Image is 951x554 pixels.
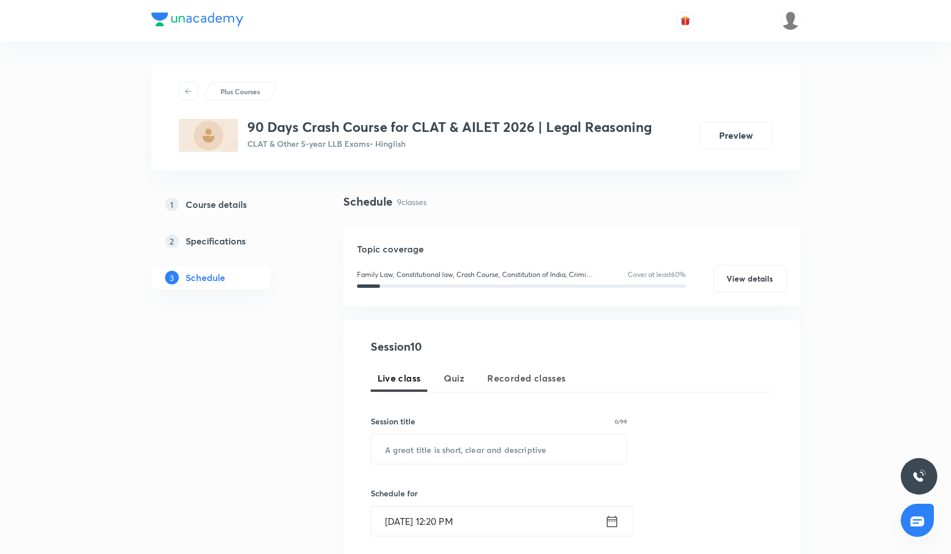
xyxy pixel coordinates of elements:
h5: Course details [186,198,247,211]
h5: Topic coverage [357,242,787,256]
span: Quiz [444,371,465,385]
button: View details [713,265,787,292]
span: Live class [378,371,421,385]
h6: Schedule for [371,487,628,499]
input: A great title is short, clear and descriptive [371,435,627,464]
p: CLAT & Other 5-year LLB Exams • Hinglish [247,138,652,150]
img: Samridhya Pal [781,11,800,30]
h5: Schedule [186,271,225,284]
p: 0/99 [615,419,627,424]
a: 2Specifications [151,230,307,252]
h4: Session 10 [371,338,579,355]
p: Family Law, Constitutional law, Crash Course, Constitution of India, Criminal Law, Contract Law, ... [357,270,596,280]
img: 705212E5-2314-4957-B1E9-0D43D0183021_plus.png [179,119,238,152]
h4: Schedule [343,193,392,210]
p: 9 classes [397,196,427,208]
button: avatar [676,11,695,30]
img: avatar [680,15,691,26]
img: ttu [912,469,926,483]
img: Company Logo [151,13,243,26]
h5: Specifications [186,234,246,248]
a: 1Course details [151,193,307,216]
p: 3 [165,271,179,284]
h6: Session title [371,415,415,427]
p: 1 [165,198,179,211]
p: 2 [165,234,179,248]
p: Cover at least 60 % [628,270,686,280]
h3: 90 Days Crash Course for CLAT & AILET 2026 | Legal Reasoning [247,119,652,135]
p: Plus Courses [220,86,260,97]
a: Company Logo [151,13,243,29]
span: Recorded classes [487,371,565,385]
button: Preview [700,122,773,149]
